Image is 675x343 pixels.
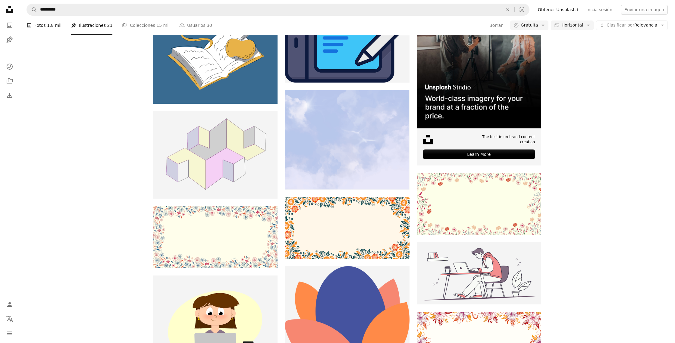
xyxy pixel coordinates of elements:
[27,16,61,35] a: Fotos 1,8 mil
[285,225,409,231] a: Un borde floral rodea un espacio en blanco de color crema.
[285,90,409,190] img: La imagen muestra un cielo brillante con nubes esponjosas.
[607,22,657,28] span: Relevancia
[285,4,409,83] img: Lápiz óptico escribiendo en la pantalla de una tableta digital
[561,22,583,28] span: Horizontal
[4,327,16,339] button: Menú
[489,20,503,30] button: Borrar
[417,242,541,305] img: Una persona está trabajando en una computadora portátil en un escritorio.
[515,4,529,15] button: Búsqueda visual
[607,23,634,27] span: Clasificar por
[153,51,278,56] a: El libro y la manzana representan la escuela y el aprendizaje.
[417,201,541,206] a: Marco floral con espacio en blanco.
[417,4,541,128] img: file-1715651741414-859baba4300dimage
[621,5,668,14] button: Enviar una imagen
[417,4,541,165] a: The best in on-brand content creationLearn More
[285,137,409,142] a: La imagen muestra un cielo brillante con nubes esponjosas.
[4,313,16,325] button: Idioma
[423,135,433,144] img: file-1631678316303-ed18b8b5cb9cimage
[153,323,278,328] a: Una mujer sentada frente a una computadora portátil
[583,5,616,14] a: Inicia sesión
[285,40,409,46] a: Lápiz óptico escribiendo en la pantalla de una tableta digital
[551,20,593,30] button: Horizontal
[510,20,549,30] button: Gratuita
[4,19,16,31] a: Fotos
[153,206,278,268] img: Marco floral con espacio vacío en el centro.
[4,75,16,87] a: Colecciones
[466,134,535,145] span: The best in on-brand content creation
[596,20,668,30] button: Clasificar porRelevancia
[207,22,212,29] span: 30
[153,4,278,104] img: El libro y la manzana representan la escuela y el aprendizaje.
[153,152,278,157] a: Se muestra una estructura geométrica abstracta y colorida.
[27,4,529,16] form: Encuentra imágenes en todo el sitio
[4,298,16,310] a: Iniciar sesión / Registrarse
[27,4,37,15] button: Buscar en Unsplash
[501,4,514,15] button: Borrar
[153,234,278,240] a: Marco floral con espacio vacío en el centro.
[4,34,16,46] a: Ilustraciones
[285,197,409,259] img: Un borde floral rodea un espacio en blanco de color crema.
[4,90,16,102] a: Historial de descargas
[156,22,170,29] span: 15 mil
[417,173,541,235] img: Marco floral con espacio en blanco.
[423,149,535,159] div: Learn More
[285,319,409,325] a: Una flor azul y naranja sobre un fondo blanco
[521,22,538,28] span: Gratuita
[122,16,170,35] a: Colecciones 15 mil
[417,270,541,276] a: Una persona está trabajando en una computadora portátil en un escritorio.
[4,61,16,73] a: Explorar
[153,111,278,199] img: Se muestra una estructura geométrica abstracta y colorida.
[47,22,61,29] span: 1,8 mil
[4,4,16,17] a: Inicio — Unsplash
[179,16,212,35] a: Usuarios 30
[534,5,583,14] a: Obtener Unsplash+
